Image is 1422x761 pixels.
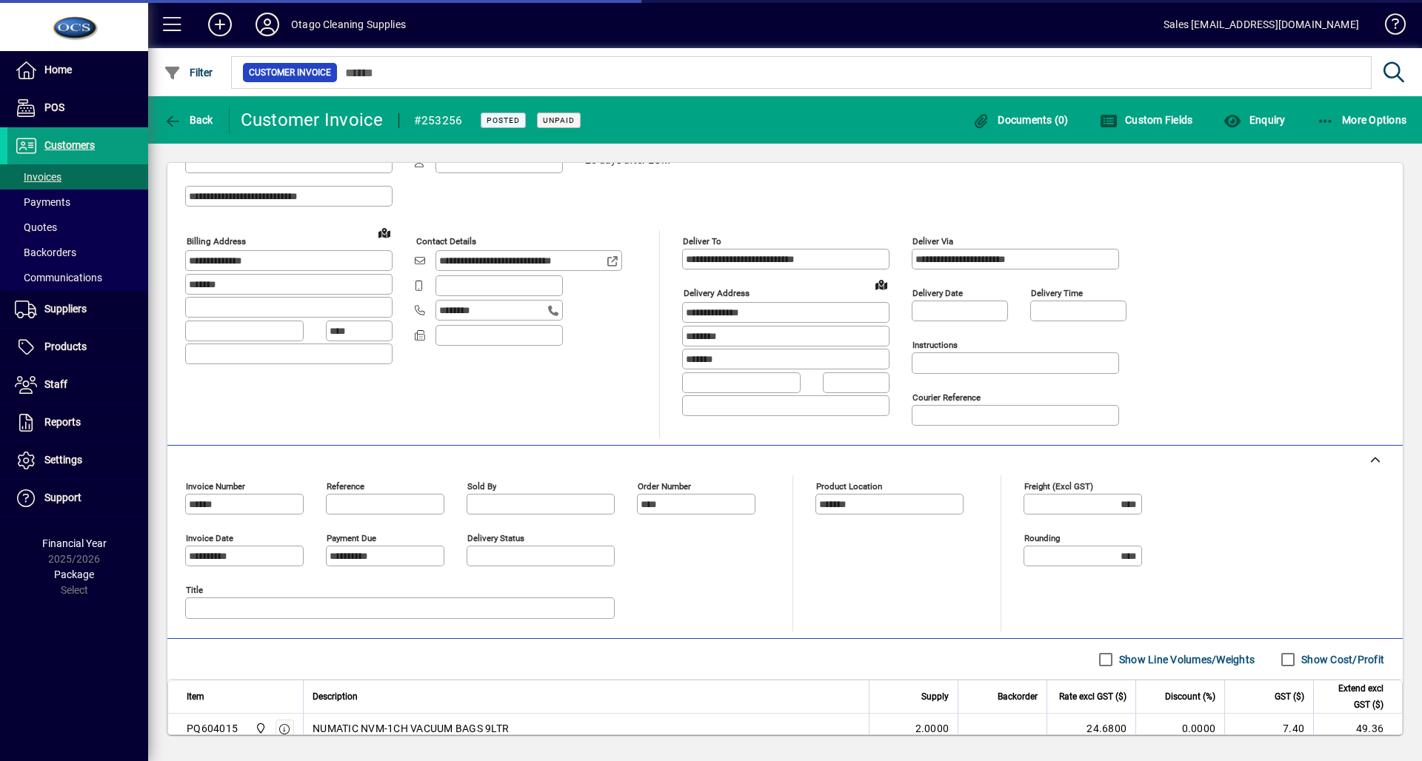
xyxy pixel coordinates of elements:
div: Customer Invoice [241,108,384,132]
span: Settings [44,454,82,466]
mat-label: Payment due [327,533,376,543]
mat-label: Invoice number [186,481,245,492]
a: Invoices [7,164,148,190]
span: Reports [44,416,81,428]
span: Back [164,114,213,126]
span: NUMATIC NVM-1CH VACUUM BAGS 9LTR [313,721,509,736]
mat-label: Deliver via [912,236,953,247]
mat-label: Order number [638,481,691,492]
label: Show Line Volumes/Weights [1116,652,1255,667]
div: Sales [EMAIL_ADDRESS][DOMAIN_NAME] [1164,13,1359,36]
button: Custom Fields [1096,107,1197,133]
button: Back [160,107,217,133]
span: Financial Year [42,537,107,549]
button: More Options [1313,107,1411,133]
a: Support [7,480,148,517]
span: Backorder [998,688,1038,705]
div: 24.6800 [1056,721,1126,736]
span: Products [44,341,87,352]
span: Package [54,569,94,580]
mat-label: Rounding [1024,533,1060,543]
a: Reports [7,404,148,441]
span: Quotes [15,221,57,233]
mat-label: Sold by [467,481,496,492]
span: Staff [44,378,67,390]
mat-label: Delivery date [912,288,963,298]
span: Central [251,720,268,737]
div: PQ604015 [187,721,238,736]
span: Support [44,492,81,503]
a: Knowledge Base [1374,3,1403,51]
mat-label: Reference [327,481,364,492]
a: POS [7,90,148,127]
a: View on map [373,221,396,244]
app-page-header-button: Back [148,107,230,133]
button: Filter [160,59,217,86]
button: Enquiry [1220,107,1289,133]
span: Invoices [15,171,61,183]
button: Documents (0) [969,107,1072,133]
span: Supply [921,688,949,705]
span: Description [313,688,358,705]
div: Otago Cleaning Supplies [291,13,406,36]
span: Home [44,64,72,76]
span: Payments [15,196,70,208]
td: 49.36 [1313,714,1402,743]
a: Staff [7,366,148,403]
mat-label: Deliver To [683,236,721,247]
a: Home [7,52,148,89]
a: View on map [869,272,893,296]
span: Item [187,688,204,705]
mat-label: Invoice date [186,533,233,543]
span: Documents (0) [972,114,1069,126]
mat-label: Freight (excl GST) [1024,481,1093,492]
td: 0.0000 [1135,714,1224,743]
span: Discount (%) [1165,688,1215,705]
span: GST ($) [1275,688,1304,705]
span: Filter [164,67,213,78]
a: Backorders [7,240,148,265]
a: Communications [7,265,148,290]
a: Quotes [7,215,148,240]
a: Suppliers [7,291,148,328]
span: Backorders [15,247,76,258]
span: 2.0000 [915,721,949,736]
mat-label: Instructions [912,340,958,350]
span: POS [44,101,64,113]
td: 7.40 [1224,714,1313,743]
span: Extend excl GST ($) [1323,680,1383,713]
span: Custom Fields [1100,114,1193,126]
span: Enquiry [1224,114,1285,126]
mat-label: Product location [816,481,882,492]
span: Communications [15,272,102,284]
button: Add [196,11,244,38]
span: Customers [44,139,95,151]
span: Suppliers [44,303,87,315]
span: More Options [1317,114,1407,126]
mat-label: Title [186,585,203,595]
a: Payments [7,190,148,215]
a: Products [7,329,148,366]
mat-label: Delivery time [1031,288,1083,298]
span: Unpaid [543,115,575,125]
mat-label: Courier Reference [912,392,981,403]
button: Profile [244,11,291,38]
span: Rate excl GST ($) [1059,688,1126,705]
a: Settings [7,442,148,479]
span: Posted [487,115,520,125]
span: Customer Invoice [249,65,331,80]
div: #253256 [414,109,463,133]
mat-label: Delivery status [467,533,524,543]
label: Show Cost/Profit [1298,652,1384,667]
